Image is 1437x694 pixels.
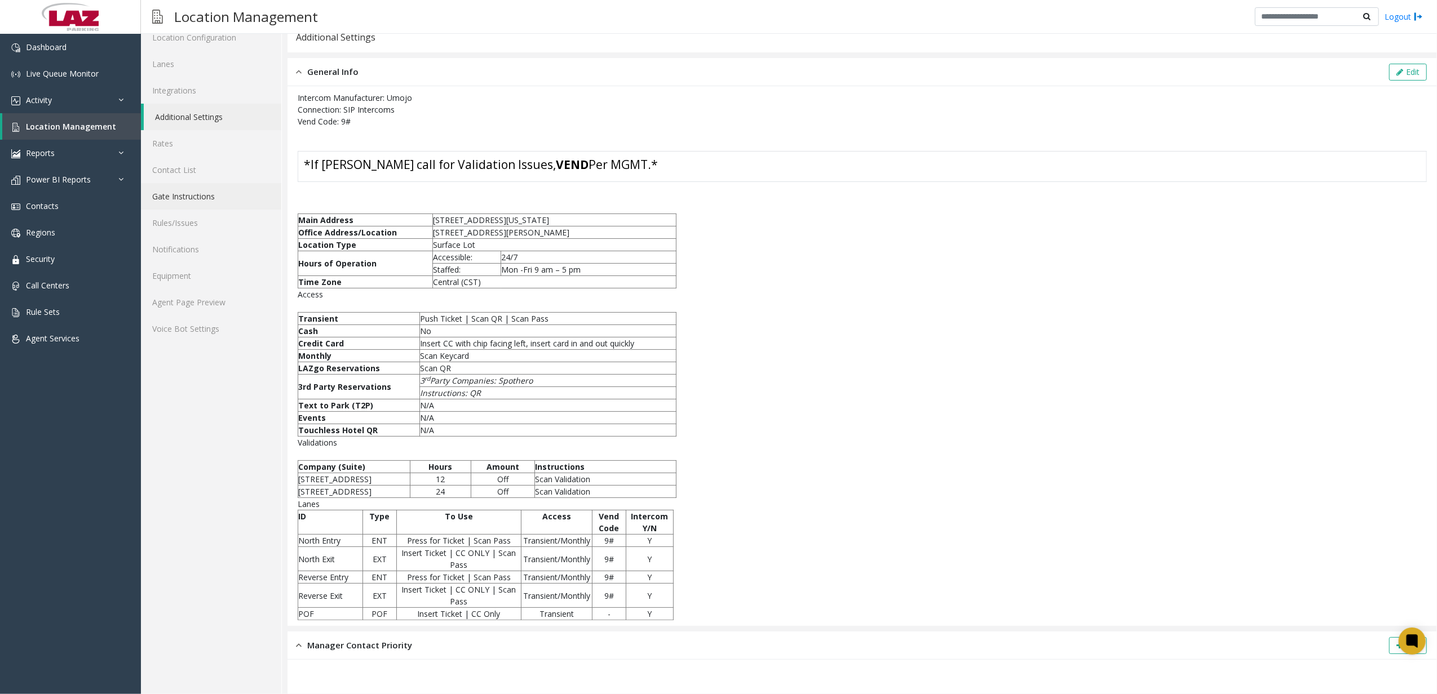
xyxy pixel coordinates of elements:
a: Rules/Issues [141,210,281,236]
span: - [608,608,611,619]
a: Logout [1385,11,1423,23]
span: Accessible: [433,252,472,263]
span: 9# [604,590,614,601]
span: N/A [420,412,434,423]
span: Insert Ticket | CC ONLY | Scan Pass [401,548,516,570]
span: LAZgo Reservations [298,363,380,373]
span: Push Ticket | Scan QR | Scan Pass [420,313,549,324]
span: Transient [540,608,574,619]
img: logout [1414,11,1423,23]
span: 24/7 [501,252,518,263]
span: Off [497,474,509,484]
span: No [420,326,431,336]
img: pageIcon [152,3,163,30]
span: Reports [26,148,55,158]
span: Insert CC with chip facing left, insert card in and out quickly [420,338,634,349]
span: Press for Ticket | Scan Pass [407,535,511,546]
span: Scan Keycard [420,350,469,361]
span: Regions [26,227,55,238]
a: Integrations [141,77,281,104]
span: Touchless Hotel QR [298,425,378,435]
img: 'icon' [11,149,20,158]
span: Press for Ticket | Scan Pass [407,572,511,582]
font: *If [PERSON_NAME] call for Validation Issues, Per MGMT.* [304,157,658,172]
img: 'icon' [11,282,20,291]
span: Code [599,523,620,533]
span: POF [298,608,314,619]
span: EXT [373,590,387,601]
img: 'icon' [11,308,20,317]
span: [STREET_ADDRESS][PERSON_NAME] [433,227,569,238]
span: Credit Card [298,338,344,349]
span: Lanes [298,499,320,509]
span: 9# [604,554,614,564]
span: Type [369,511,390,522]
span: Vend [599,511,620,522]
span: Y [648,535,652,546]
span: [STREET_ADDRESS][US_STATE] [433,215,549,225]
span: 9# [604,535,614,546]
span: EXT [373,554,387,564]
img: 'icon' [11,96,20,105]
img: 'icon' [11,123,20,132]
span: Y [648,572,652,582]
span: Power BI Reports [26,174,91,185]
span: Live Queue Monitor [26,68,99,79]
img: 'icon' [11,70,20,79]
img: 'icon' [11,43,20,52]
a: Agent Page Preview [141,289,281,315]
span: Insert Ticket | CC ONLY | Scan Pass [401,584,516,607]
span: Hours [428,461,452,472]
span: Validations [298,437,337,448]
span: Main Address [298,215,353,225]
a: Gate Instructions [141,183,281,210]
span: ENT [372,535,387,546]
span: Dashboard [26,42,67,52]
span: ENT [372,572,387,582]
span: Location Type [298,239,356,250]
img: 'icon' [11,202,20,211]
span: North Entry [298,535,341,546]
img: 'icon' [11,335,20,344]
span: Scan Validation [535,474,590,484]
img: 'icon' [11,255,20,264]
img: opened [296,639,302,652]
span: Events [298,412,326,423]
span: Scan Validation [535,486,590,497]
span: Instructions: QR [420,388,481,398]
a: Contact List [141,157,281,183]
span: 3rd Party Reservations [298,381,391,392]
img: opened [296,65,302,78]
h3: Location Management [169,3,324,30]
span: Insert Ticket | CC Only [417,608,500,619]
b: VEND [556,157,589,172]
span: Staffed: [433,264,461,275]
span: Contacts [26,201,59,211]
span: Company (Suite) [298,461,365,472]
a: Rates [141,130,281,157]
span: Manager Contact Priority [307,639,412,652]
span: Reverse Exit [298,590,343,601]
a: Notifications [141,236,281,263]
span: Y [648,590,652,601]
span: Access [298,289,323,300]
span: Text to Park (T2P) [298,400,373,411]
span: Mon -Fri 9 am – 5 pm [501,264,581,275]
sup: rd [425,375,430,382]
div: Additional Settings [296,30,375,45]
span: Surface Lot [433,239,475,250]
p: Intercom Manufacturer: Umojo [298,92,1427,104]
span: Reverse Entry [298,572,348,582]
button: Add [1389,637,1427,654]
span: Scan QR [420,363,451,373]
a: Location Configuration [141,24,281,51]
span: [STREET_ADDRESS] [298,486,372,497]
button: Edit [1389,64,1427,81]
span: Transient/Monthly [523,590,590,601]
span: 9# [604,572,614,582]
span: Central (CST) [433,277,481,287]
a: Voice Bot Settings [141,315,281,342]
a: Equipment [141,263,281,289]
span: Y [648,554,652,564]
a: Location Management [2,113,141,140]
